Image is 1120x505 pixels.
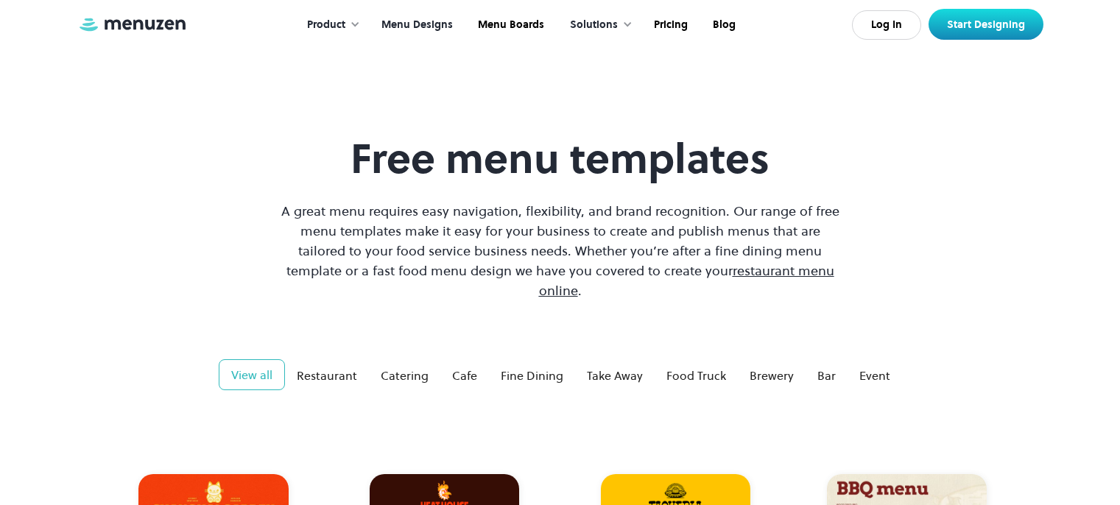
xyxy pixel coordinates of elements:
[570,17,618,33] div: Solutions
[501,367,563,384] div: Fine Dining
[307,17,345,33] div: Product
[859,367,890,384] div: Event
[640,2,699,48] a: Pricing
[278,134,843,183] h1: Free menu templates
[278,201,843,300] p: A great menu requires easy navigation, flexibility, and brand recognition. Our range of free menu...
[929,9,1043,40] a: Start Designing
[666,367,726,384] div: Food Truck
[852,10,921,40] a: Log In
[367,2,464,48] a: Menu Designs
[381,367,429,384] div: Catering
[452,367,477,384] div: Cafe
[587,367,643,384] div: Take Away
[555,2,640,48] div: Solutions
[464,2,555,48] a: Menu Boards
[231,366,272,384] div: View all
[750,367,794,384] div: Brewery
[817,367,836,384] div: Bar
[297,367,357,384] div: Restaurant
[699,2,747,48] a: Blog
[292,2,367,48] div: Product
